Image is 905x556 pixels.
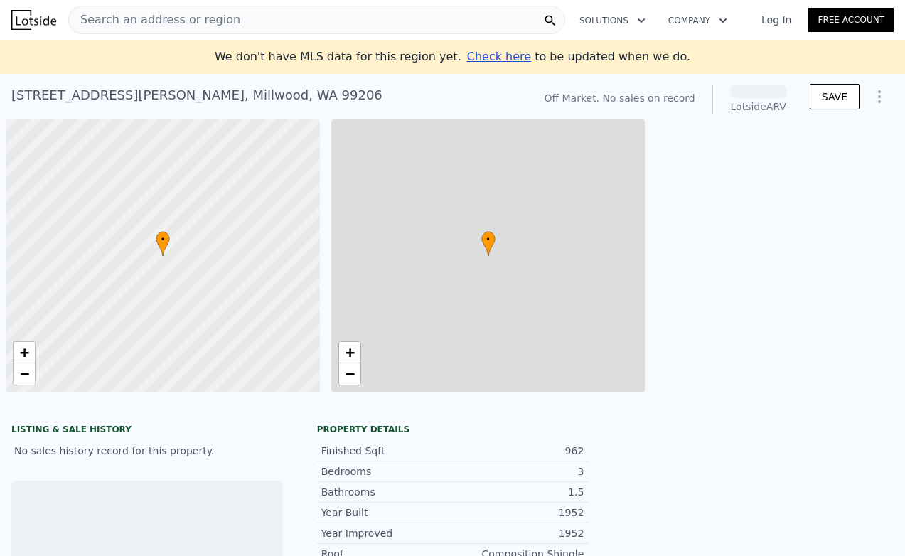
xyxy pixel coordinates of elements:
div: No sales history record for this property. [11,438,283,464]
div: Off Market. No sales on record [544,91,695,105]
a: Log In [744,13,808,27]
div: to be updated when we do. [467,48,690,65]
div: Year Improved [321,526,453,540]
div: Bathrooms [321,485,453,499]
div: 962 [452,444,584,458]
button: Company [657,8,739,33]
div: Bedrooms [321,464,453,479]
span: Check here [467,50,531,63]
span: + [20,343,29,361]
a: Zoom in [14,342,35,363]
span: • [481,233,496,246]
img: Lotside [11,10,56,30]
span: − [345,365,354,383]
div: 1.5 [452,485,584,499]
div: 1952 [452,506,584,520]
div: Year Built [321,506,453,520]
a: Zoom in [339,342,360,363]
button: SAVE [810,84,860,109]
div: We don't have MLS data for this region yet. [215,48,690,65]
a: Zoom out [14,363,35,385]
div: LISTING & SALE HISTORY [11,424,283,438]
div: Finished Sqft [321,444,453,458]
span: − [20,365,29,383]
span: + [345,343,354,361]
div: • [481,231,496,256]
div: Lotside ARV [730,100,787,114]
div: 1952 [452,526,584,540]
a: Zoom out [339,363,360,385]
div: [STREET_ADDRESS][PERSON_NAME] , Millwood , WA 99206 [11,85,382,105]
a: Free Account [808,8,894,32]
div: 3 [452,464,584,479]
button: Solutions [568,8,657,33]
div: Property details [317,424,589,435]
span: Search an address or region [69,11,240,28]
span: • [156,233,170,246]
div: • [156,231,170,256]
button: Show Options [865,82,894,111]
